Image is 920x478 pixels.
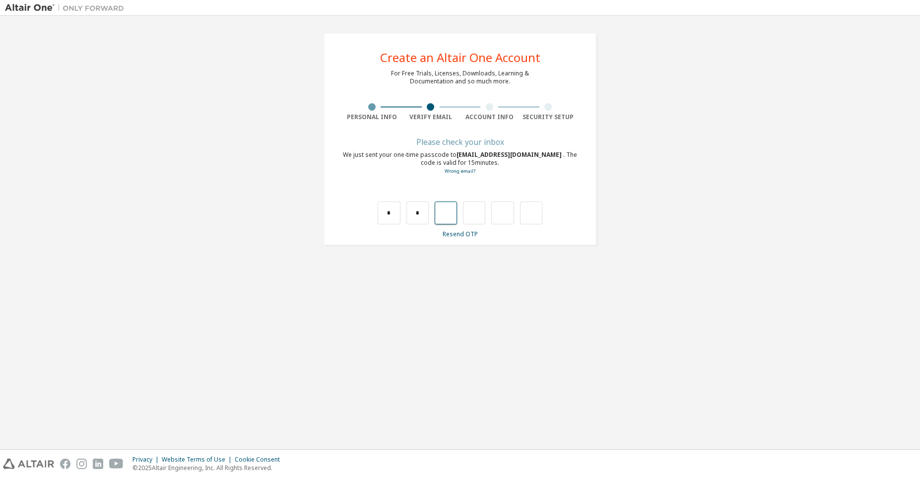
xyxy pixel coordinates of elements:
[5,3,129,13] img: Altair One
[460,113,519,121] div: Account Info
[3,459,54,469] img: altair_logo.svg
[132,464,286,472] p: © 2025 Altair Engineering, Inc. All Rights Reserved.
[342,139,578,145] div: Please check your inbox
[391,69,529,85] div: For Free Trials, Licenses, Downloads, Learning & Documentation and so much more.
[60,459,70,469] img: facebook.svg
[93,459,103,469] img: linkedin.svg
[342,151,578,175] div: We just sent your one-time passcode to . The code is valid for 15 minutes.
[132,456,162,464] div: Privacy
[162,456,235,464] div: Website Terms of Use
[109,459,124,469] img: youtube.svg
[342,113,401,121] div: Personal Info
[457,150,563,159] span: [EMAIL_ADDRESS][DOMAIN_NAME]
[380,52,540,64] div: Create an Altair One Account
[76,459,87,469] img: instagram.svg
[401,113,460,121] div: Verify Email
[235,456,286,464] div: Cookie Consent
[445,168,475,174] a: Go back to the registration form
[519,113,578,121] div: Security Setup
[443,230,478,238] a: Resend OTP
